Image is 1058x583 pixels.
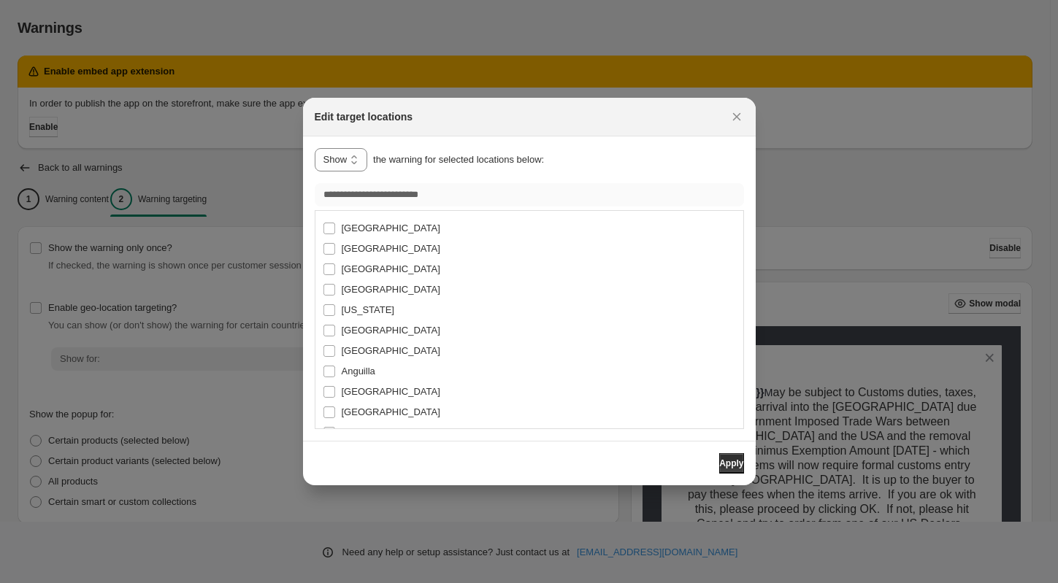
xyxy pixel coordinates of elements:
h2: Edit target locations [315,109,413,124]
span: [GEOGRAPHIC_DATA] [342,243,440,254]
span: [GEOGRAPHIC_DATA] [342,263,440,274]
span: [GEOGRAPHIC_DATA] [342,284,440,295]
span: [GEOGRAPHIC_DATA] [342,325,440,336]
span: [GEOGRAPHIC_DATA] [342,223,440,233]
p: the warning for selected locations below: [373,152,544,167]
span: [GEOGRAPHIC_DATA] [342,386,440,397]
button: Close [727,107,747,127]
span: [GEOGRAPHIC_DATA] [342,406,440,417]
button: Apply [719,453,743,474]
span: Apply [719,457,743,469]
span: Anguilla [342,366,375,377]
span: [GEOGRAPHIC_DATA] [342,345,440,356]
span: [US_STATE] [342,304,394,315]
span: [GEOGRAPHIC_DATA] [342,427,440,438]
